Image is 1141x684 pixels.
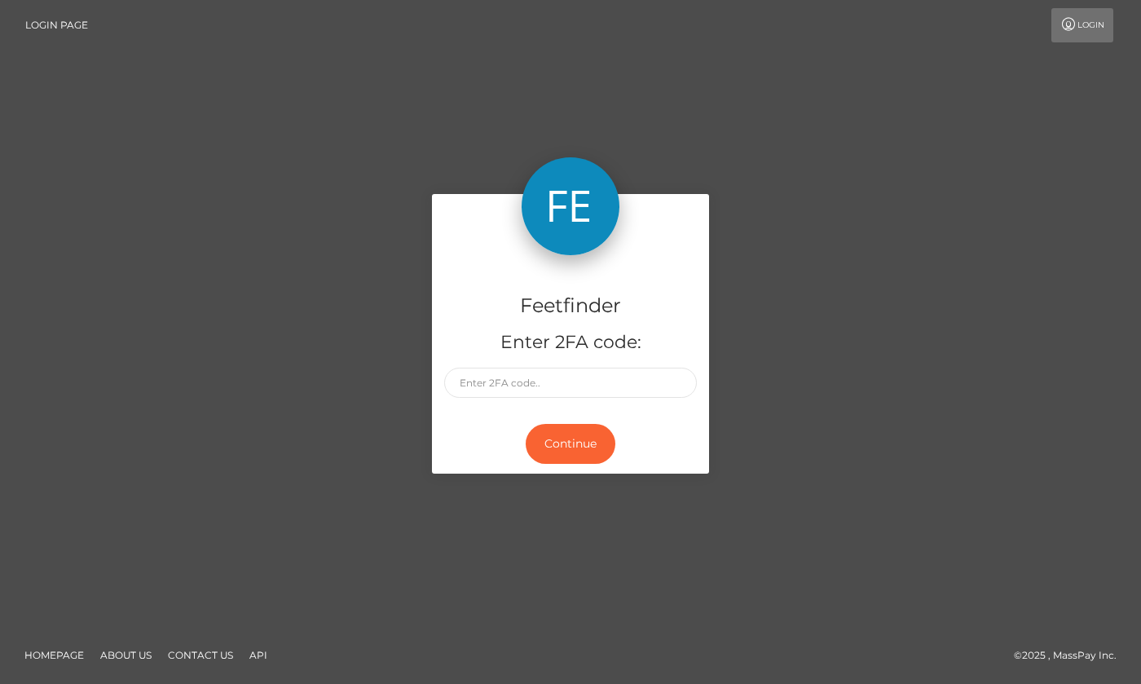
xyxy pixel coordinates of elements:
[444,330,697,355] h5: Enter 2FA code:
[444,368,697,398] input: Enter 2FA code..
[18,642,90,668] a: Homepage
[94,642,158,668] a: About Us
[161,642,240,668] a: Contact Us
[1051,8,1113,42] a: Login
[444,292,697,320] h4: Feetfinder
[243,642,274,668] a: API
[1014,646,1129,664] div: © 2025 , MassPay Inc.
[25,8,88,42] a: Login Page
[522,157,619,255] img: Feetfinder
[526,424,615,464] button: Continue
